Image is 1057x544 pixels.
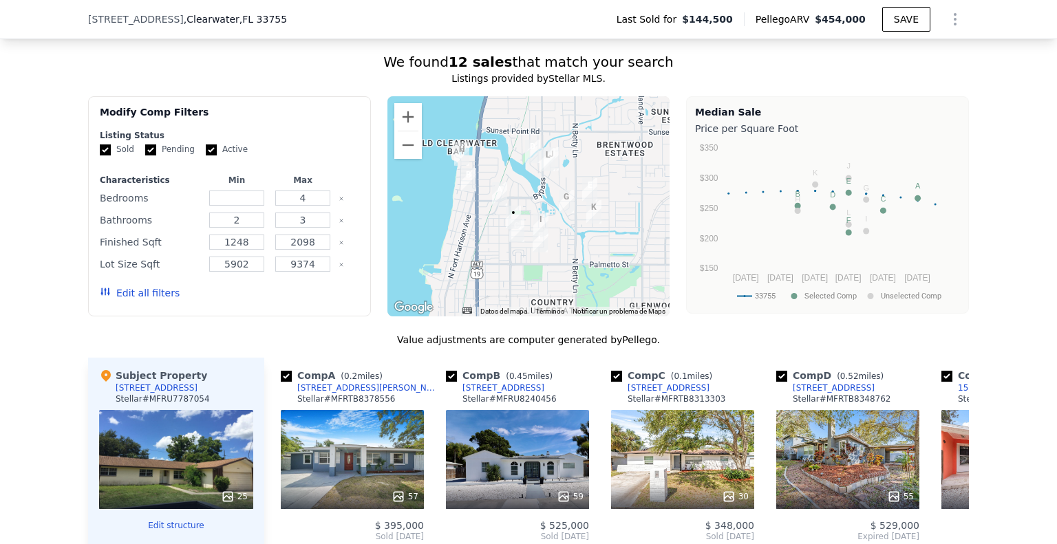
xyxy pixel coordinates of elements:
text: Unselected Comp [881,292,941,301]
text: 33755 [755,292,776,301]
text: [DATE] [767,273,793,283]
div: Lot Size Sqft [100,254,201,274]
div: Subject Property [99,369,207,382]
span: 0.2 [344,371,357,381]
div: 1114 La Salle St [509,219,524,242]
div: We found that match your search [88,52,969,72]
label: Active [206,144,248,155]
text: $300 [700,173,718,183]
span: , Clearwater [184,12,287,26]
span: 0.45 [509,371,528,381]
span: Expired [DATE] [776,531,919,542]
a: Términos (se abre en una nueva pestaña) [535,307,564,315]
div: 1792 Sylvan Dr [540,148,555,171]
button: Ampliar [394,103,422,131]
text: G [863,184,869,192]
img: Google [391,298,436,316]
a: Notificar un problema de Maps [573,307,665,315]
div: Value adjustments are computer generated by Pellego . [88,333,969,347]
div: Bathrooms [100,210,201,230]
text: F [846,216,851,224]
text: B [795,190,800,198]
text: $350 [700,143,718,153]
span: Pellego ARV [756,12,815,26]
label: Sold [100,144,134,155]
text: E [846,177,851,185]
div: Comp B [446,369,558,382]
text: [DATE] [904,273,930,283]
input: Sold [100,144,111,155]
span: ( miles) [500,371,558,381]
button: Datos del mapa [480,307,527,316]
text: J [846,162,851,170]
button: Edit all filters [100,286,180,300]
div: Modify Comp Filters [100,105,359,130]
div: Stellar # MFRTB8348762 [793,393,890,404]
div: Stellar # MFRTB8341245 [958,393,1056,404]
button: Clear [339,262,344,268]
span: Sold [DATE] [281,531,424,542]
a: 1530 [PERSON_NAME] [941,382,1050,393]
a: [STREET_ADDRESS] [776,382,875,393]
span: $ 529,000 [871,520,919,531]
div: Stellar # MFRTB8313303 [628,393,725,404]
div: 55 [887,490,914,503]
span: Sold [DATE] [611,531,754,542]
div: [STREET_ADDRESS] [793,382,875,393]
span: Last Sold for [617,12,683,26]
span: 0.52 [840,371,859,381]
input: Active [206,144,217,155]
span: Sold [DATE] [446,531,589,542]
input: Pending [145,144,156,155]
svg: A chart. [695,138,960,310]
text: [DATE] [870,273,896,283]
div: [STREET_ADDRESS] [116,382,197,393]
div: 1164 Engman St [533,213,548,236]
button: Reducir [394,131,422,159]
a: [STREET_ADDRESS] [611,382,709,393]
button: Clear [339,218,344,224]
div: Comp E [941,369,1053,382]
text: H [795,195,800,203]
span: $144,500 [682,12,733,26]
span: 0.1 [674,371,687,381]
span: $ 525,000 [540,520,589,531]
a: [STREET_ADDRESS] [446,382,544,393]
button: Clear [339,196,344,202]
div: 1157 Brook Rd [525,140,540,163]
div: 30 [722,490,749,503]
div: Finished Sqft [100,232,201,252]
div: 1111 Carlton St [506,206,521,229]
div: Characteristics [100,175,201,186]
div: 400 Sunburst Ct [461,168,476,191]
div: [STREET_ADDRESS][PERSON_NAME] [297,382,440,393]
label: Pending [145,144,195,155]
text: [DATE] [802,273,828,283]
text: $250 [700,204,718,213]
text: [DATE] [733,273,759,283]
div: Bedrooms [100,188,201,208]
div: 1530 [PERSON_NAME] [958,382,1050,393]
text: $150 [700,263,718,273]
div: Stellar # MFRU7787054 [116,393,210,404]
text: [DATE] [835,273,862,283]
button: Combinaciones de teclas [462,307,472,314]
div: [STREET_ADDRESS] [462,382,544,393]
div: 1341 Springdale St [586,200,601,224]
div: 1039 N Missouri Ave [533,229,548,252]
span: , FL 33755 [239,14,287,25]
div: Listing Status [100,130,359,141]
div: 25 [221,490,248,503]
text: K [813,168,818,177]
div: Median Sale [695,105,960,119]
div: Price per Square Foot [695,119,960,138]
div: Listings provided by Stellar MLS . [88,72,969,85]
span: $ 395,000 [375,520,424,531]
div: Min [206,175,267,186]
text: D [830,191,835,199]
span: ( miles) [831,371,889,381]
div: 1211 Carolyn Ln [544,147,559,171]
div: 1625 Fulton Ave [492,182,507,206]
span: $ 348,000 [705,520,754,531]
